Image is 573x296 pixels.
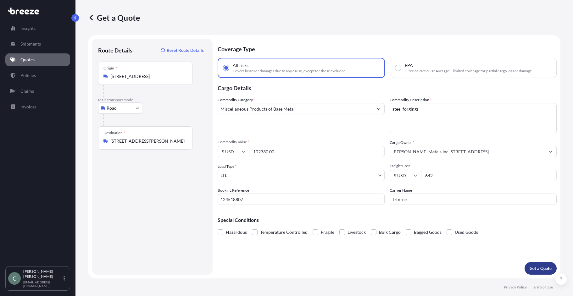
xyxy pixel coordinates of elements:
[20,88,34,94] p: Claims
[395,65,401,71] input: FPA"Free of Particular Average" - limited coverage for partial cargo loss or damage
[421,170,557,181] input: Enter amount
[20,41,41,47] p: Shipments
[390,187,412,194] label: Carrier Name
[530,265,552,271] p: Get a Quote
[223,65,229,71] input: All risksCovers losses or damages due to any cause, except for those excluded
[5,38,70,50] a: Shipments
[98,97,206,102] p: Main transport mode
[348,227,366,237] span: Livestock
[23,269,62,279] p: [PERSON_NAME] [PERSON_NAME]
[390,163,557,168] span: Freight Cost
[545,146,556,157] button: Show suggestions
[88,13,140,23] p: Get a Quote
[110,73,185,79] input: Origin
[103,66,117,71] div: Origin
[379,227,401,237] span: Bulk Cargo
[5,22,70,35] a: Insights
[390,146,545,157] input: Full name
[20,72,36,79] p: Policies
[103,130,125,135] div: Destination
[226,227,247,237] span: Hazardous
[5,69,70,82] a: Policies
[5,85,70,97] a: Claims
[98,102,142,114] button: Select transport
[260,227,308,237] span: Temperature Controlled
[218,217,557,222] p: Special Conditions
[5,53,70,66] a: Quotes
[218,187,249,194] label: Booking Reference
[20,104,36,110] p: Invoices
[218,170,385,181] button: LTL
[405,62,413,69] span: FPA
[321,227,334,237] span: Fragile
[218,78,557,97] p: Cargo Details
[218,163,236,170] span: Load Type
[218,39,557,58] p: Coverage Type
[249,146,385,157] input: Type amount
[455,227,478,237] span: Used Goods
[20,25,36,31] p: Insights
[167,47,204,53] p: Reset Route Details
[405,69,532,74] span: "Free of Particular Average" - limited coverage for partial cargo loss or damage
[525,262,557,275] button: Get a Quote
[390,140,414,146] label: Cargo Owner
[373,103,384,114] button: Show suggestions
[504,285,527,290] a: Privacy Policy
[233,69,346,74] span: Covers losses or damages due to any cause, except for those excluded
[218,97,255,103] label: Commodity Category
[218,194,385,205] input: Your internal reference
[5,101,70,113] a: Invoices
[390,97,431,103] label: Commodity Description
[218,140,385,145] span: Commodity Value
[414,227,442,237] span: Bagged Goods
[220,172,227,178] span: LTL
[23,280,62,288] p: [EMAIL_ADDRESS][DOMAIN_NAME]
[233,62,248,69] span: All risks
[390,194,557,205] input: Enter name
[13,275,16,282] span: C
[158,45,206,55] button: Reset Route Details
[20,57,35,63] p: Quotes
[98,47,132,54] p: Route Details
[107,105,117,111] span: Road
[218,103,373,114] input: Select a commodity type
[532,285,553,290] a: Terms of Use
[110,138,185,144] input: Destination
